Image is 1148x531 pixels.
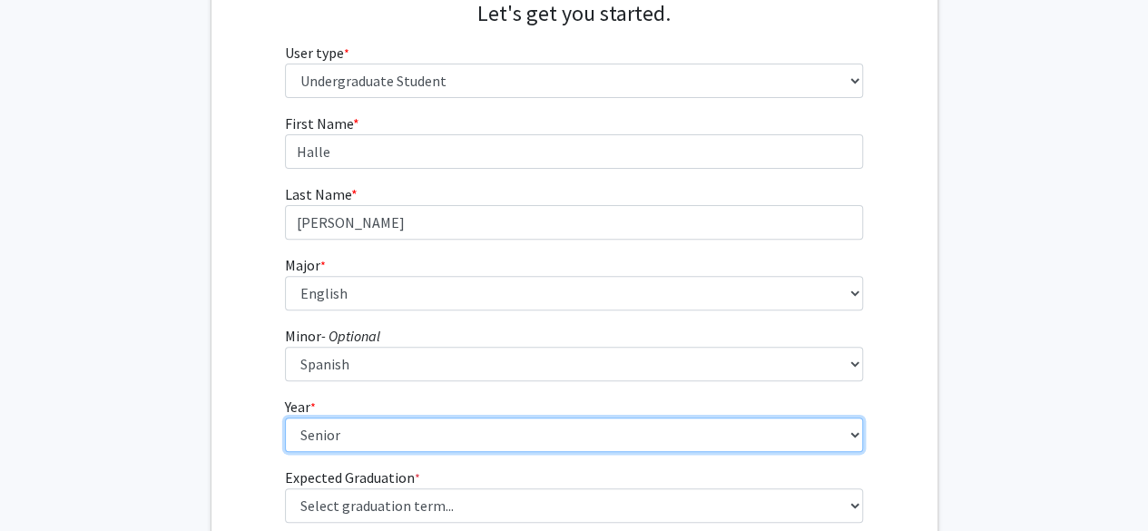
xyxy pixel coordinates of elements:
[285,1,863,27] h4: Let's get you started.
[285,325,380,347] label: Minor
[321,327,380,345] i: - Optional
[285,42,349,64] label: User type
[285,254,326,276] label: Major
[285,467,420,488] label: Expected Graduation
[285,185,351,203] span: Last Name
[285,396,316,418] label: Year
[285,114,353,133] span: First Name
